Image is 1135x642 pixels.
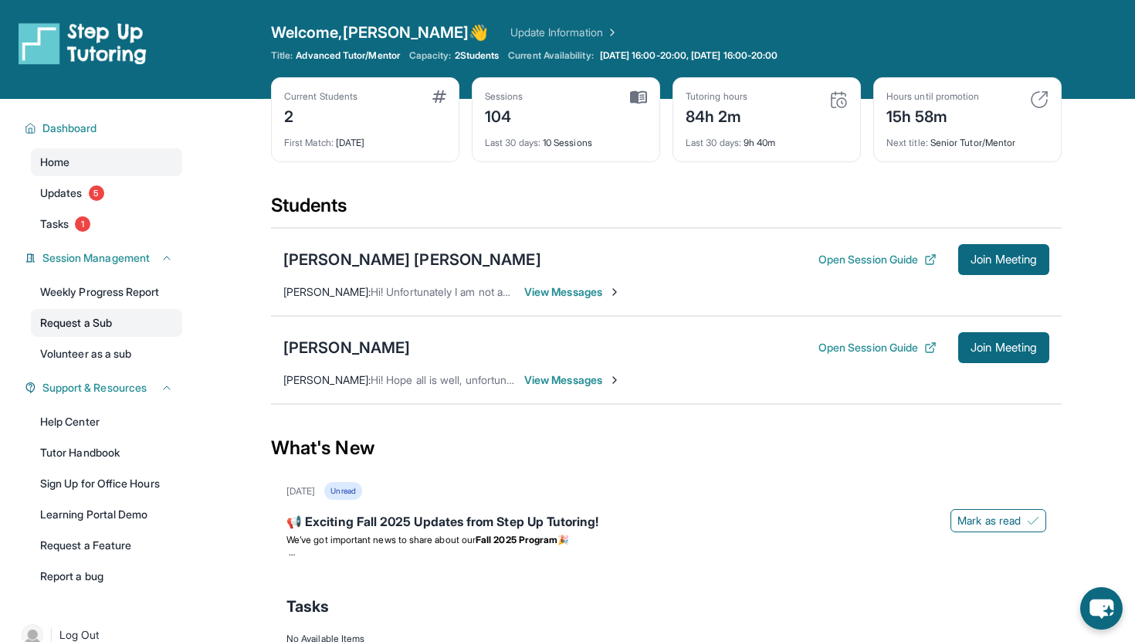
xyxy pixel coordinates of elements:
img: card [1030,90,1049,109]
img: card [630,90,647,104]
span: View Messages [524,372,621,388]
span: 2 Students [455,49,500,62]
span: 🎉 [557,534,569,545]
span: Dashboard [42,121,97,136]
a: Update Information [510,25,618,40]
span: Last 30 days : [686,137,741,148]
span: [DATE] 16:00-20:00, [DATE] 16:00-20:00 [600,49,778,62]
span: First Match : [284,137,334,148]
span: Last 30 days : [485,137,540,148]
span: Current Availability: [508,49,593,62]
span: Mark as read [957,513,1021,528]
img: logo [19,22,147,65]
span: Next title : [886,137,928,148]
div: [DATE] [286,485,315,498]
span: Capacity: [409,49,452,62]
img: Chevron-Right [608,286,621,298]
span: [PERSON_NAME] : [283,373,371,386]
span: 5 [89,185,104,201]
img: card [432,90,446,103]
a: Volunteer as a sub [31,340,182,368]
span: Updates [40,185,83,201]
img: card [829,90,848,109]
div: 2 [284,103,357,127]
a: Updates5 [31,179,182,207]
span: Hi! Unfortunately I am not able to tutor this week, I am going to find [PERSON_NAME] a substitute... [371,285,1016,298]
span: Title: [271,49,293,62]
button: chat-button [1080,587,1123,630]
span: 1 [75,216,90,232]
div: [PERSON_NAME] [283,337,410,358]
span: Support & Resources [42,380,147,396]
div: Current Students [284,90,357,103]
span: Join Meeting [971,255,1037,264]
button: Session Management [36,250,173,266]
a: Help Center [31,408,182,436]
button: Join Meeting [958,244,1049,275]
a: Weekly Progress Report [31,278,182,306]
span: Home [40,155,69,170]
button: Mark as read [950,509,1046,532]
img: Mark as read [1027,515,1039,527]
button: Open Session Guide [818,340,937,355]
img: Chevron Right [603,25,618,40]
img: Chevron-Right [608,374,621,386]
a: Sign Up for Office Hours [31,470,182,498]
div: 104 [485,103,523,127]
a: Home [31,148,182,176]
a: Tutor Handbook [31,439,182,467]
a: Request a Sub [31,309,182,337]
div: 10 Sessions [485,127,647,149]
a: Tasks1 [31,210,182,238]
span: Welcome, [PERSON_NAME] 👋 [271,22,489,43]
a: Learning Portal Demo [31,501,182,528]
button: Open Session Guide [818,252,937,267]
span: Session Management [42,250,150,266]
div: Unread [324,482,361,500]
div: [DATE] [284,127,446,149]
div: 📢 Exciting Fall 2025 Updates from Step Up Tutoring! [286,512,1046,534]
a: [DATE] 16:00-20:00, [DATE] 16:00-20:00 [597,49,781,62]
div: Tutoring hours [686,90,747,103]
a: Report a bug [31,562,182,590]
div: 15h 58m [886,103,979,127]
strong: Fall 2025 Program [476,534,557,545]
div: [PERSON_NAME] [PERSON_NAME] [283,249,541,270]
button: Dashboard [36,121,173,136]
button: Join Meeting [958,332,1049,363]
span: We’ve got important news to share about our [286,534,476,545]
span: Tasks [286,596,329,617]
button: Support & Resources [36,380,173,396]
span: Advanced Tutor/Mentor [296,49,399,62]
span: Join Meeting [971,343,1037,352]
span: [PERSON_NAME] : [283,285,371,298]
div: What's New [271,414,1062,482]
div: Sessions [485,90,523,103]
a: Request a Feature [31,532,182,559]
div: 9h 40m [686,127,848,149]
div: Students [271,193,1062,227]
span: Tasks [40,216,69,232]
span: View Messages [524,284,621,300]
div: 84h 2m [686,103,747,127]
div: Senior Tutor/Mentor [886,127,1049,149]
div: Hours until promotion [886,90,979,103]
